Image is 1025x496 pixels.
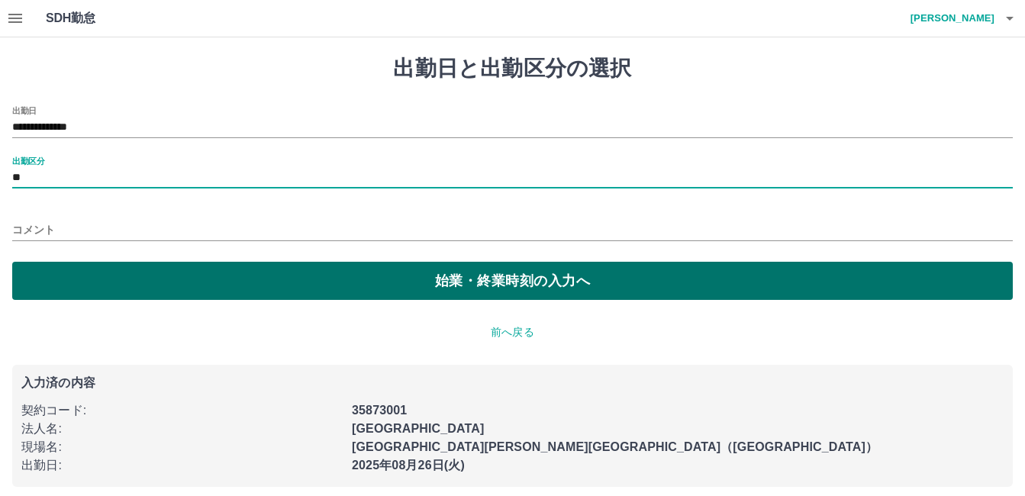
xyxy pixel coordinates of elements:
[352,440,878,453] b: [GEOGRAPHIC_DATA][PERSON_NAME][GEOGRAPHIC_DATA]（[GEOGRAPHIC_DATA]）
[352,404,407,417] b: 35873001
[21,456,343,475] p: 出勤日 :
[21,438,343,456] p: 現場名 :
[21,401,343,420] p: 契約コード :
[21,377,1004,389] p: 入力済の内容
[12,324,1013,340] p: 前へ戻る
[12,262,1013,300] button: 始業・終業時刻の入力へ
[352,459,465,472] b: 2025年08月26日(火)
[21,420,343,438] p: 法人名 :
[352,422,485,435] b: [GEOGRAPHIC_DATA]
[12,56,1013,82] h1: 出勤日と出勤区分の選択
[12,105,37,116] label: 出勤日
[12,155,44,166] label: 出勤区分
